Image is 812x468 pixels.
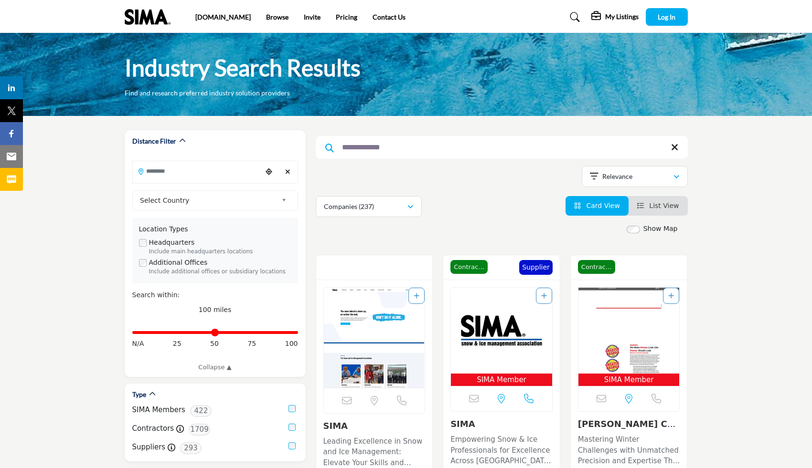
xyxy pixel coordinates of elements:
[578,434,680,467] p: Mastering Winter Challenges with Unmatched Precision and Expertise The company has established it...
[149,248,291,256] div: Include main headquarters locations
[450,419,553,429] h3: SIMA
[190,405,212,417] span: 422
[591,11,639,23] div: My Listings
[132,290,298,300] div: Search within:
[450,419,475,429] a: SIMA
[605,12,639,21] h5: My Listings
[450,432,553,467] a: Empowering Snow & Ice Professionals for Excellence Across [GEOGRAPHIC_DATA] This organization is ...
[451,288,552,374] img: SIMA
[541,292,547,300] a: Add To List
[180,442,202,454] span: 293
[643,224,678,234] label: Show Map
[566,196,629,216] li: Card View
[578,432,680,467] a: Mastering Winter Challenges with Unmatched Precision and Expertise The company has established it...
[247,339,256,349] span: 75
[125,88,290,98] p: Find and research preferred industry solution providers
[132,390,146,399] h2: Type
[450,260,488,274] span: Contractor
[323,421,348,431] a: SIMA
[132,339,144,349] span: N/A
[140,195,278,206] span: Select Country
[149,258,208,268] label: Additional Offices
[189,424,210,436] span: 1709
[125,53,361,83] h1: Industry Search Results
[453,374,550,385] span: SIMA Member
[629,196,688,216] li: List View
[373,13,406,21] a: Contact Us
[450,434,553,467] p: Empowering Snow & Ice Professionals for Excellence Across [GEOGRAPHIC_DATA] This organization is ...
[324,288,425,388] a: Open Listing in new tab
[658,13,675,21] span: Log In
[561,10,586,25] a: Search
[195,13,251,21] a: [DOMAIN_NAME]
[149,268,291,276] div: Include additional offices or subsidiary locations
[578,288,680,386] a: Open Listing in new tab
[199,306,232,313] span: 100 miles
[132,136,176,146] h2: Distance Filter
[285,339,298,349] span: 100
[149,238,195,248] label: Headquarters
[578,419,680,429] h3: Forcier Contracting & Building Svcs
[139,224,291,234] div: Location Types
[125,9,175,25] img: Site Logo
[580,374,678,385] span: SIMA Member
[132,363,298,372] a: Collapse ▲
[602,172,632,181] p: Relevance
[324,202,374,211] p: Companies (237)
[173,339,182,349] span: 25
[414,292,419,300] a: Add To List
[649,202,679,209] span: List View
[324,288,425,388] img: SIMA
[132,405,185,416] label: SIMA Members
[646,8,688,26] button: Log In
[304,13,321,21] a: Invite
[288,442,296,449] input: Suppliers checkbox
[582,166,688,187] button: Relevance
[281,162,295,182] div: Clear search location
[668,292,674,300] a: Add To List
[266,13,288,21] a: Browse
[210,339,219,349] span: 50
[451,288,552,386] a: Open Listing in new tab
[262,162,276,182] div: Choose your current location
[316,136,688,159] input: Search Keyword
[578,419,679,439] a: [PERSON_NAME] Contracting ...
[578,260,615,274] span: Contractor
[288,405,296,412] input: SIMA Members checkbox
[574,202,620,209] a: View Card
[132,423,174,434] label: Contractors
[316,196,422,217] button: Companies (237)
[522,262,550,272] p: Supplier
[132,442,166,453] label: Suppliers
[288,424,296,431] input: Contractors checkbox
[133,162,262,180] input: Search Location
[637,202,679,209] a: View List
[578,288,680,374] img: Forcier Contracting & Building Svcs
[336,13,357,21] a: Pricing
[323,421,426,431] h3: SIMA
[586,202,620,209] span: Card View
